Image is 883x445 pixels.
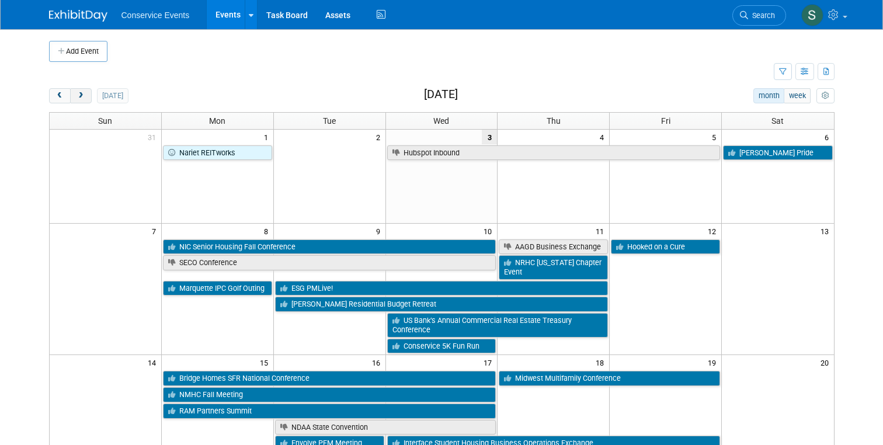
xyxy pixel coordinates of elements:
[49,41,107,62] button: Add Event
[707,224,721,238] span: 12
[97,88,128,103] button: [DATE]
[163,371,496,386] a: Bridge Homes SFR National Conference
[433,116,449,126] span: Wed
[375,224,385,238] span: 9
[70,88,92,103] button: next
[748,11,775,20] span: Search
[163,404,496,419] a: RAM Partners Summit
[209,116,225,126] span: Mon
[121,11,190,20] span: Conservice Events
[424,88,458,101] h2: [DATE]
[163,281,272,296] a: Marquette IPC Golf Outing
[98,116,112,126] span: Sun
[259,355,273,370] span: 15
[275,297,609,312] a: [PERSON_NAME] Residential Budget Retreat
[151,224,161,238] span: 7
[323,116,336,126] span: Tue
[49,88,71,103] button: prev
[819,355,834,370] span: 20
[823,130,834,144] span: 6
[801,4,823,26] img: Savannah Doctor
[711,130,721,144] span: 5
[387,313,609,337] a: US Bank’s Annual Commercial Real Estate Treasury Conference
[163,387,496,402] a: NMHC Fall Meeting
[707,355,721,370] span: 19
[375,130,385,144] span: 2
[147,355,161,370] span: 14
[275,420,496,435] a: NDAA State Convention
[263,130,273,144] span: 1
[819,224,834,238] span: 13
[387,339,496,354] a: Conservice 5K Fun Run
[482,224,497,238] span: 10
[482,130,497,144] span: 3
[822,92,829,100] i: Personalize Calendar
[387,145,721,161] a: Hubspot Inbound
[784,88,811,103] button: week
[611,239,720,255] a: Hooked on a Cure
[482,355,497,370] span: 17
[371,355,385,370] span: 16
[595,224,609,238] span: 11
[723,145,832,161] a: [PERSON_NAME] Pride
[599,130,609,144] span: 4
[661,116,670,126] span: Fri
[163,145,272,161] a: Nariet REITworks
[753,88,784,103] button: month
[732,5,786,26] a: Search
[595,355,609,370] span: 18
[499,239,608,255] a: AAGD Business Exchange
[275,281,609,296] a: ESG PMLive!
[771,116,784,126] span: Sat
[49,10,107,22] img: ExhibitDay
[547,116,561,126] span: Thu
[499,255,608,279] a: NRHC [US_STATE] Chapter Event
[499,371,720,386] a: Midwest Multifamily Conference
[816,88,834,103] button: myCustomButton
[163,255,496,270] a: SECO Conference
[263,224,273,238] span: 8
[163,239,496,255] a: NIC Senior Housing Fall Conference
[147,130,161,144] span: 31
